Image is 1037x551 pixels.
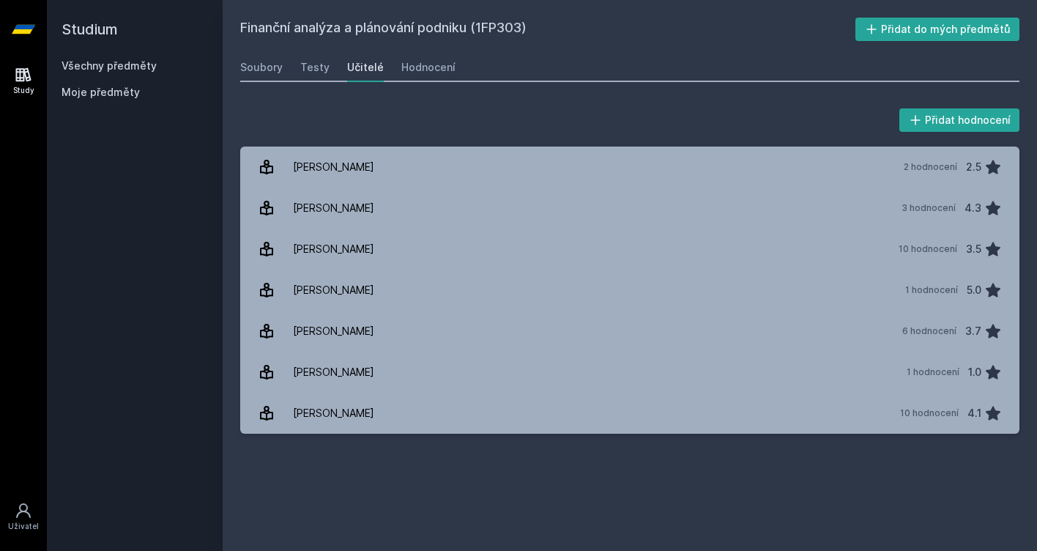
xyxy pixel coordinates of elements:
[900,407,959,419] div: 10 hodnocení
[293,275,374,305] div: [PERSON_NAME]
[8,521,39,532] div: Uživatel
[967,399,981,428] div: 4.1
[905,284,958,296] div: 1 hodnocení
[899,108,1020,132] button: Přidat hodnocení
[240,311,1019,352] a: [PERSON_NAME] 6 hodnocení 3.7
[240,18,855,41] h2: Finanční analýza a plánování podniku (1FP303)
[240,60,283,75] div: Soubory
[855,18,1020,41] button: Přidat do mých předmětů
[240,229,1019,270] a: [PERSON_NAME] 10 hodnocení 3.5
[240,352,1019,393] a: [PERSON_NAME] 1 hodnocení 1.0
[240,270,1019,311] a: [PERSON_NAME] 1 hodnocení 5.0
[240,188,1019,229] a: [PERSON_NAME] 3 hodnocení 4.3
[401,60,456,75] div: Hodnocení
[966,234,981,264] div: 3.5
[240,393,1019,434] a: [PERSON_NAME] 10 hodnocení 4.1
[240,53,283,82] a: Soubory
[300,60,330,75] div: Testy
[3,495,44,539] a: Uživatel
[293,234,374,264] div: [PERSON_NAME]
[240,147,1019,188] a: [PERSON_NAME] 2 hodnocení 2.5
[347,60,384,75] div: Učitelé
[62,85,140,100] span: Moje předměty
[293,193,374,223] div: [PERSON_NAME]
[300,53,330,82] a: Testy
[965,317,981,346] div: 3.7
[401,53,456,82] a: Hodnocení
[967,275,981,305] div: 5.0
[62,59,157,72] a: Všechny předměty
[293,317,374,346] div: [PERSON_NAME]
[293,152,374,182] div: [PERSON_NAME]
[964,193,981,223] div: 4.3
[293,399,374,428] div: [PERSON_NAME]
[966,152,981,182] div: 2.5
[907,366,959,378] div: 1 hodnocení
[902,202,956,214] div: 3 hodnocení
[968,358,981,387] div: 1.0
[904,161,957,173] div: 2 hodnocení
[3,59,44,103] a: Study
[347,53,384,82] a: Učitelé
[902,325,956,337] div: 6 hodnocení
[293,358,374,387] div: [PERSON_NAME]
[13,85,34,96] div: Study
[899,243,957,255] div: 10 hodnocení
